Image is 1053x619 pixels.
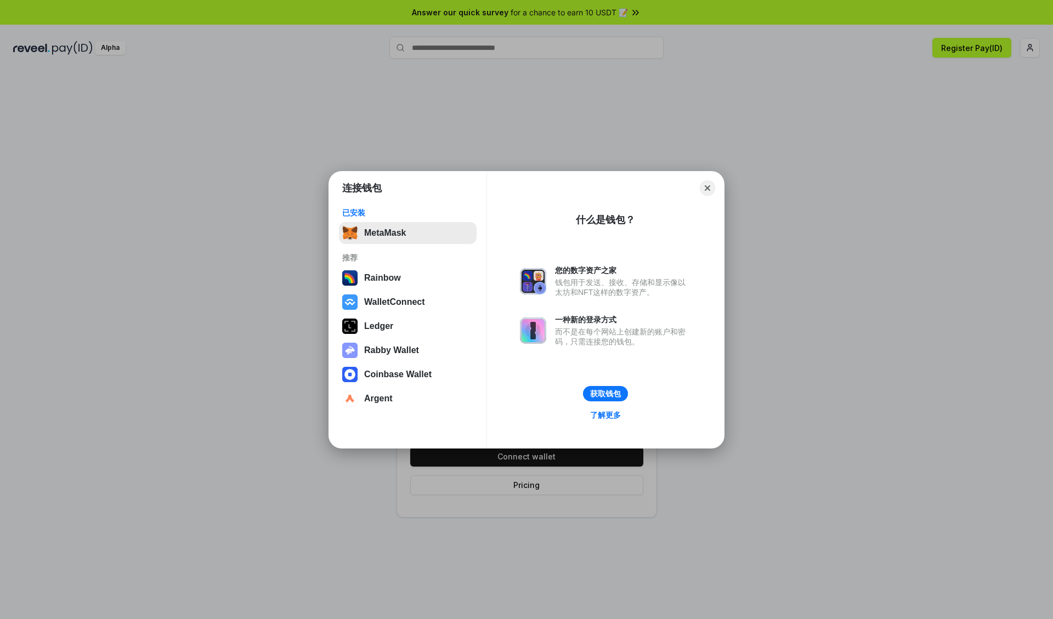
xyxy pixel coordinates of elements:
[584,408,627,422] a: 了解更多
[364,394,393,404] div: Argent
[700,180,715,196] button: Close
[342,208,473,218] div: 已安装
[342,270,358,286] img: svg+xml,%3Csvg%20width%3D%22120%22%20height%3D%22120%22%20viewBox%3D%220%200%20120%20120%22%20fil...
[364,370,432,379] div: Coinbase Wallet
[342,343,358,358] img: svg+xml,%3Csvg%20xmlns%3D%22http%3A%2F%2Fwww.w3.org%2F2000%2Fsvg%22%20fill%3D%22none%22%20viewBox...
[520,268,546,294] img: svg+xml,%3Csvg%20xmlns%3D%22http%3A%2F%2Fwww.w3.org%2F2000%2Fsvg%22%20fill%3D%22none%22%20viewBox...
[342,319,358,334] img: svg+xml,%3Csvg%20xmlns%3D%22http%3A%2F%2Fwww.w3.org%2F2000%2Fsvg%22%20width%3D%2228%22%20height%3...
[339,291,477,313] button: WalletConnect
[342,253,473,263] div: 推荐
[339,388,477,410] button: Argent
[339,222,477,244] button: MetaMask
[342,391,358,406] img: svg+xml,%3Csvg%20width%3D%2228%22%20height%3D%2228%22%20viewBox%3D%220%200%2028%2028%22%20fill%3D...
[339,267,477,289] button: Rainbow
[364,273,401,283] div: Rainbow
[364,321,393,331] div: Ledger
[339,364,477,385] button: Coinbase Wallet
[576,213,635,226] div: 什么是钱包？
[342,181,382,195] h1: 连接钱包
[590,410,621,420] div: 了解更多
[590,389,621,399] div: 获取钱包
[555,327,691,347] div: 而不是在每个网站上创建新的账户和密码，只需连接您的钱包。
[342,225,358,241] img: svg+xml,%3Csvg%20fill%3D%22none%22%20height%3D%2233%22%20viewBox%3D%220%200%2035%2033%22%20width%...
[555,315,691,325] div: 一种新的登录方式
[339,339,477,361] button: Rabby Wallet
[342,294,358,310] img: svg+xml,%3Csvg%20width%3D%2228%22%20height%3D%2228%22%20viewBox%3D%220%200%2028%2028%22%20fill%3D...
[364,297,425,307] div: WalletConnect
[583,386,628,401] button: 获取钱包
[520,317,546,344] img: svg+xml,%3Csvg%20xmlns%3D%22http%3A%2F%2Fwww.w3.org%2F2000%2Fsvg%22%20fill%3D%22none%22%20viewBox...
[364,228,406,238] div: MetaMask
[339,315,477,337] button: Ledger
[342,367,358,382] img: svg+xml,%3Csvg%20width%3D%2228%22%20height%3D%2228%22%20viewBox%3D%220%200%2028%2028%22%20fill%3D...
[555,277,691,297] div: 钱包用于发送、接收、存储和显示像以太坊和NFT这样的数字资产。
[555,265,691,275] div: 您的数字资产之家
[364,345,419,355] div: Rabby Wallet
